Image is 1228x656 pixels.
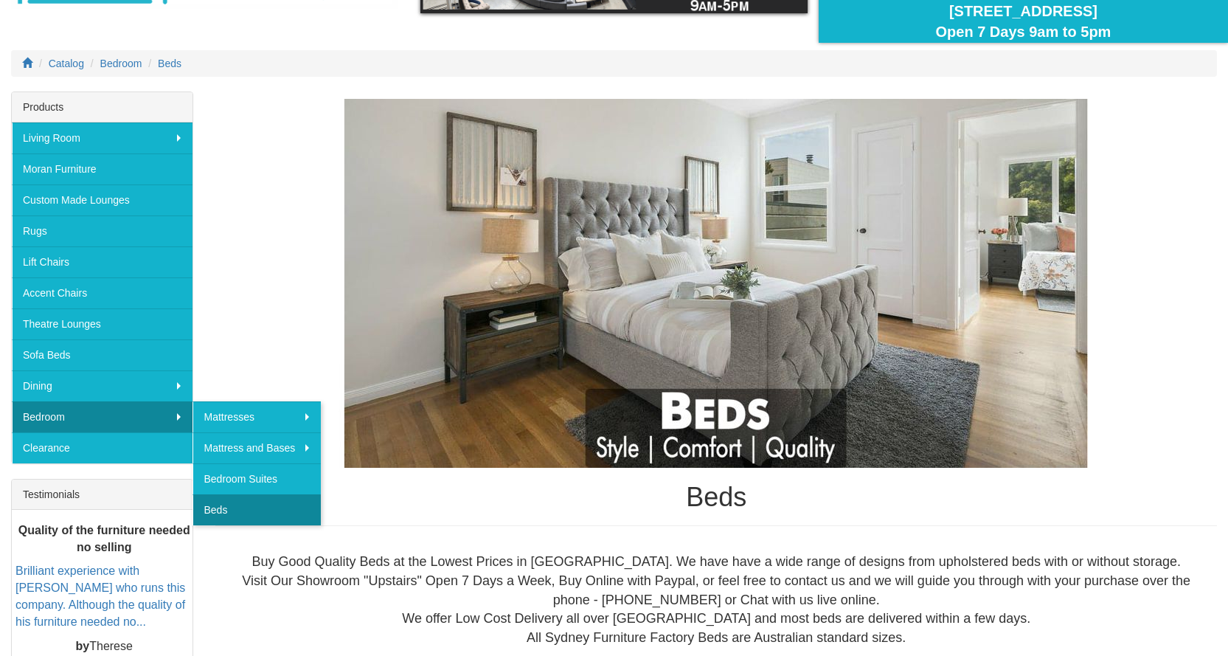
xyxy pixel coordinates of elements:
[12,370,192,401] a: Dining
[12,215,192,246] a: Rugs
[12,308,192,339] a: Theatre Lounges
[12,246,192,277] a: Lift Chairs
[12,92,192,122] div: Products
[12,153,192,184] a: Moran Furniture
[192,432,321,463] a: Mattress and Bases
[12,480,192,510] div: Testimonials
[49,58,84,69] a: Catalog
[100,58,142,69] a: Bedroom
[12,184,192,215] a: Custom Made Lounges
[215,483,1217,512] h1: Beds
[12,277,192,308] a: Accent Chairs
[76,640,90,652] b: by
[12,401,192,432] a: Bedroom
[192,463,321,494] a: Bedroom Suites
[12,339,192,370] a: Sofa Beds
[12,432,192,463] a: Clearance
[15,638,192,655] p: Therese
[18,524,190,553] b: Quality of the furniture needed no selling
[274,99,1159,468] img: Beds
[158,58,181,69] a: Beds
[192,401,321,432] a: Mattresses
[192,494,321,525] a: Beds
[12,122,192,153] a: Living Room
[15,564,185,628] a: Brilliant experience with [PERSON_NAME] who runs this company. Although the quality of his furnit...
[227,553,1205,648] div: Buy Good Quality Beds at the Lowest Prices in [GEOGRAPHIC_DATA]. We have have a wide range of des...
